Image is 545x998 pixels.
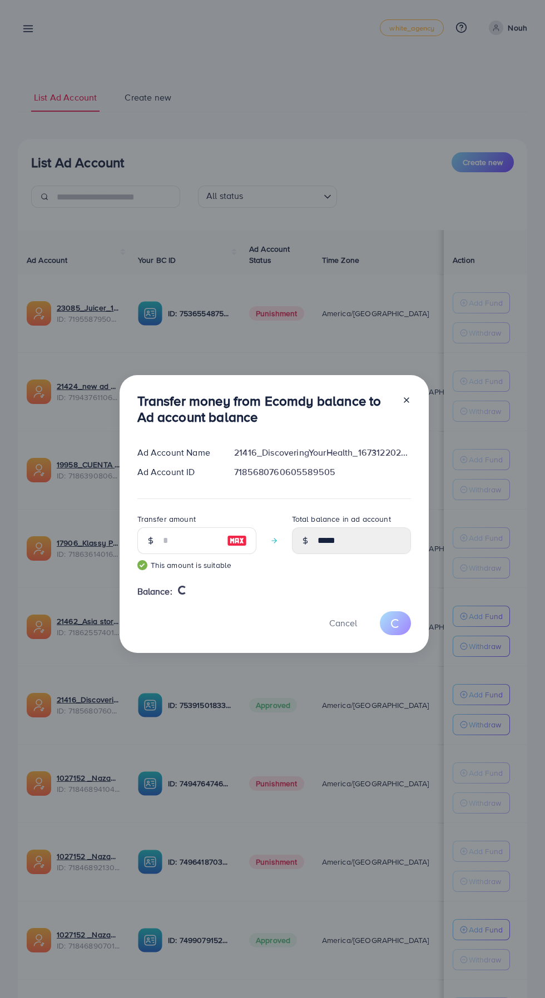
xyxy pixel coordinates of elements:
div: 21416_DiscoveringYourHealth_1673122022707 [225,446,419,459]
div: Ad Account ID [128,466,226,478]
button: Cancel [315,611,371,635]
label: Total balance in ad account [292,513,391,525]
small: This amount is suitable [137,560,256,571]
img: image [227,534,247,547]
div: Ad Account Name [128,446,226,459]
div: 7185680760605589505 [225,466,419,478]
label: Transfer amount [137,513,196,525]
span: Balance: [137,585,172,598]
span: Cancel [329,617,357,629]
img: guide [137,560,147,570]
h3: Transfer money from Ecomdy balance to Ad account balance [137,393,393,425]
